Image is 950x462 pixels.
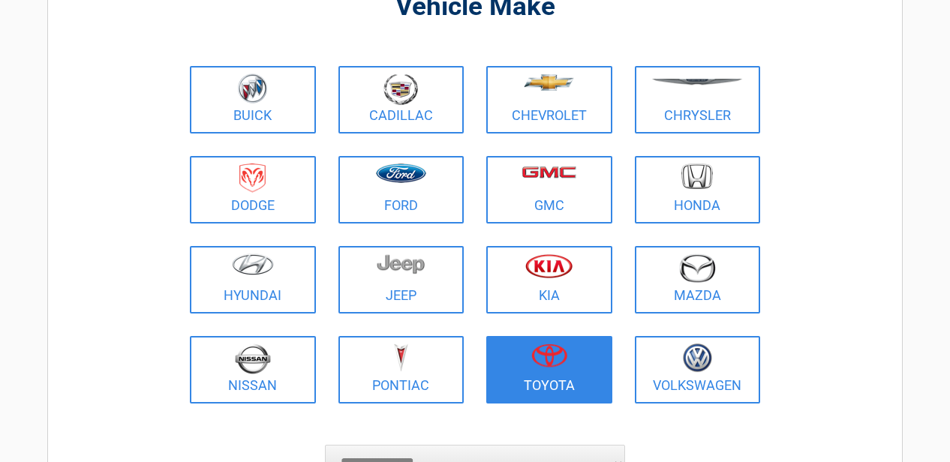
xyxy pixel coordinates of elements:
[635,156,761,223] a: Honda
[486,156,612,223] a: GMC
[190,66,316,133] a: Buick
[486,66,612,133] a: Chevrolet
[522,166,576,178] img: gmc
[531,343,567,367] img: toyota
[678,253,716,283] img: mazda
[393,343,408,372] img: pontiac
[651,79,743,85] img: chrysler
[338,336,464,403] a: Pontiac
[635,66,761,133] a: Chrysler
[383,73,418,105] img: cadillac
[377,253,425,274] img: jeep
[238,73,267,103] img: buick
[635,246,761,313] a: Mazda
[338,66,464,133] a: Cadillac
[190,246,316,313] a: Hyundai
[376,163,426,183] img: ford
[524,74,574,91] img: chevrolet
[486,246,612,313] a: Kia
[681,163,713,190] img: honda
[190,336,316,403] a: Nissan
[338,156,464,223] a: Ford
[239,163,266,193] img: dodge
[525,253,573,278] img: kia
[635,336,761,403] a: Volkswagen
[190,156,316,223] a: Dodge
[235,343,271,374] img: nissan
[232,253,274,275] img: hyundai
[338,246,464,313] a: Jeep
[486,336,612,403] a: Toyota
[683,343,712,373] img: volkswagen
